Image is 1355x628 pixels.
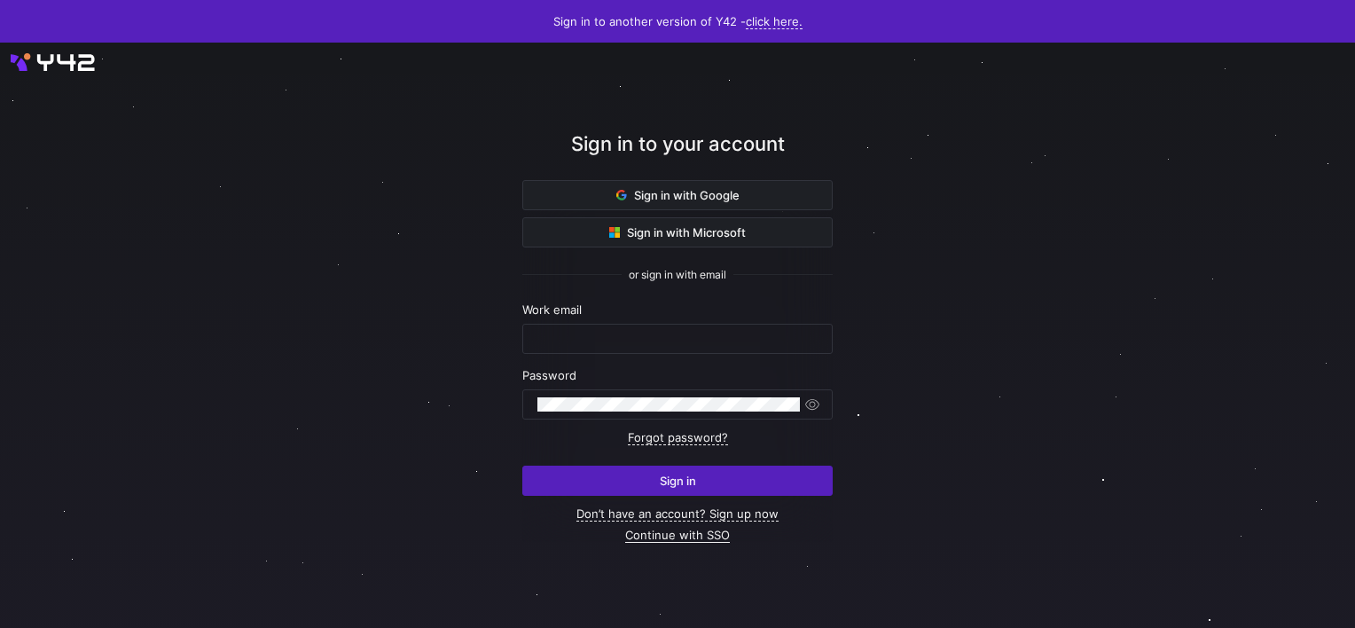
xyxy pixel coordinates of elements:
[522,180,833,210] button: Sign in with Google
[522,466,833,496] button: Sign in
[522,368,576,382] span: Password
[609,225,746,239] span: Sign in with Microsoft
[522,130,833,180] div: Sign in to your account
[629,269,726,281] span: or sign in with email
[576,506,779,522] a: Don’t have an account? Sign up now
[522,302,582,317] span: Work email
[660,474,696,488] span: Sign in
[628,430,728,445] a: Forgot password?
[522,217,833,247] button: Sign in with Microsoft
[616,188,740,202] span: Sign in with Google
[746,14,803,29] a: click here.
[625,528,730,543] a: Continue with SSO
